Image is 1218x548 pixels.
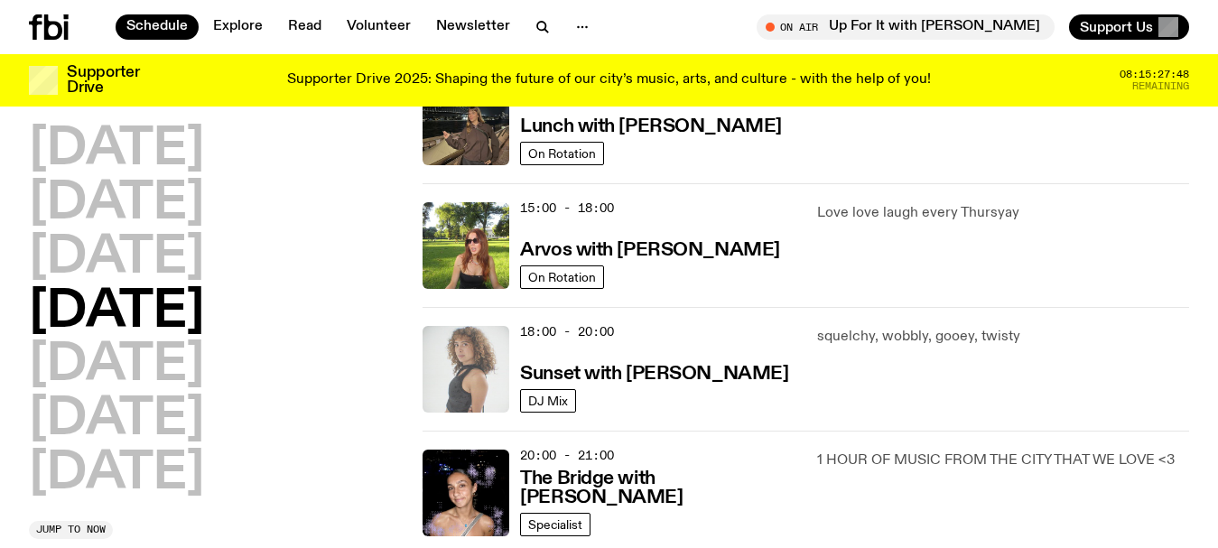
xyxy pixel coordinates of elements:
[520,237,779,260] a: Arvos with [PERSON_NAME]
[520,469,795,507] h3: The Bridge with [PERSON_NAME]
[520,117,781,136] h3: Lunch with [PERSON_NAME]
[29,449,204,499] button: [DATE]
[1120,70,1189,79] span: 08:15:27:48
[336,14,422,40] a: Volunteer
[520,241,779,260] h3: Arvos with [PERSON_NAME]
[520,361,788,384] a: Sunset with [PERSON_NAME]
[29,179,204,229] button: [DATE]
[520,513,590,536] a: Specialist
[423,79,509,165] img: Izzy Page stands above looking down at Opera Bar. She poses in front of the Harbour Bridge in the...
[36,525,106,534] span: Jump to now
[528,517,582,531] span: Specialist
[29,521,113,539] button: Jump to now
[116,14,199,40] a: Schedule
[528,394,568,407] span: DJ Mix
[528,270,596,283] span: On Rotation
[1080,19,1153,35] span: Support Us
[757,14,1055,40] button: On AirUp For It with [PERSON_NAME]
[29,287,204,338] button: [DATE]
[520,466,795,507] a: The Bridge with [PERSON_NAME]
[29,233,204,283] button: [DATE]
[528,146,596,160] span: On Rotation
[202,14,274,40] a: Explore
[1132,81,1189,91] span: Remaining
[277,14,332,40] a: Read
[423,326,509,413] img: Tangela looks past her left shoulder into the camera with an inquisitive look. She is wearing a s...
[520,265,604,289] a: On Rotation
[29,340,204,391] button: [DATE]
[520,447,614,464] span: 20:00 - 21:00
[67,65,139,96] h3: Supporter Drive
[1069,14,1189,40] button: Support Us
[520,323,614,340] span: 18:00 - 20:00
[520,200,614,217] span: 15:00 - 18:00
[423,202,509,289] img: Lizzie Bowles is sitting in a bright green field of grass, with dark sunglasses and a black top. ...
[520,142,604,165] a: On Rotation
[817,202,1189,224] p: Love love laugh every Thursyay
[817,326,1189,348] p: squelchy, wobbly, gooey, twisty
[287,72,931,88] p: Supporter Drive 2025: Shaping the future of our city’s music, arts, and culture - with the help o...
[520,389,576,413] a: DJ Mix
[29,395,204,445] button: [DATE]
[29,125,204,175] button: [DATE]
[520,365,788,384] h3: Sunset with [PERSON_NAME]
[520,114,781,136] a: Lunch with [PERSON_NAME]
[425,14,521,40] a: Newsletter
[817,450,1189,471] p: 1 HOUR OF MUSIC FROM THE CITY THAT WE LOVE <3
